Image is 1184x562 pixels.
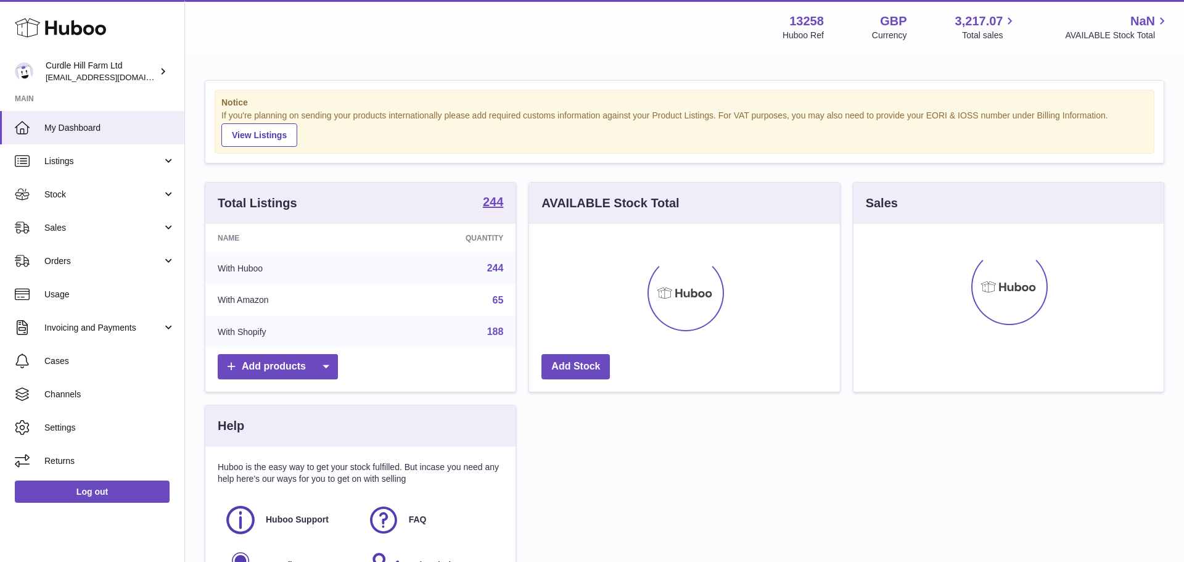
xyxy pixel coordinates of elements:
a: 65 [493,295,504,305]
span: Listings [44,155,162,167]
a: FAQ [367,503,498,537]
strong: Notice [221,97,1148,109]
span: FAQ [409,514,427,526]
a: 3,217.07 Total sales [955,13,1017,41]
span: Returns [44,455,175,467]
span: Usage [44,289,175,300]
span: NaN [1130,13,1155,30]
span: Channels [44,389,175,400]
h3: AVAILABLE Stock Total [541,195,679,212]
div: Curdle Hill Farm Ltd [46,60,157,83]
span: Cases [44,355,175,367]
span: Huboo Support [266,514,329,526]
a: 188 [487,326,504,337]
div: Currency [872,30,907,41]
td: With Amazon [205,284,375,316]
a: 244 [483,196,503,210]
span: Orders [44,255,162,267]
a: Huboo Support [224,503,355,537]
a: Add Stock [541,354,610,379]
span: [EMAIL_ADDRESS][DOMAIN_NAME] [46,72,181,82]
a: Add products [218,354,338,379]
span: AVAILABLE Stock Total [1065,30,1169,41]
th: Name [205,224,375,252]
span: Stock [44,189,162,200]
strong: 13258 [789,13,824,30]
a: Log out [15,481,170,503]
a: 244 [487,263,504,273]
span: Total sales [962,30,1017,41]
strong: 244 [483,196,503,208]
span: Sales [44,222,162,234]
h3: Help [218,418,244,434]
p: Huboo is the easy way to get your stock fulfilled. But incase you need any help here's our ways f... [218,461,503,485]
strong: GBP [880,13,906,30]
div: Huboo Ref [783,30,824,41]
img: internalAdmin-13258@internal.huboo.com [15,62,33,81]
span: My Dashboard [44,122,175,134]
h3: Sales [866,195,898,212]
div: If you're planning on sending your products internationally please add required customs informati... [221,110,1148,147]
a: NaN AVAILABLE Stock Total [1065,13,1169,41]
td: With Huboo [205,252,375,284]
h3: Total Listings [218,195,297,212]
span: 3,217.07 [955,13,1003,30]
span: Settings [44,422,175,434]
td: With Shopify [205,316,375,348]
span: Invoicing and Payments [44,322,162,334]
th: Quantity [375,224,516,252]
a: View Listings [221,123,297,147]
